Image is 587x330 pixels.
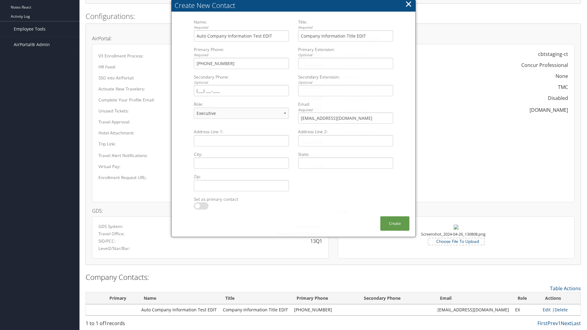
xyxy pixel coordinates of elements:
[296,101,396,112] label: Email:
[298,80,393,85] div: Optional
[191,151,291,157] label: City:
[175,1,415,10] div: Create New Contact
[298,25,393,30] div: Required
[98,97,155,103] label: Complete Your Profile Email:
[191,19,291,30] label: Name:
[191,74,291,85] label: Secondary Phone:
[454,225,459,229] img: Screenshot_2024-04-26_130808.png
[191,196,291,202] label: Set as primary contact
[194,58,289,69] input: (___) ___-____
[92,36,329,41] h4: AirPortal:
[550,285,581,292] a: Table Actions
[298,108,393,113] div: Required
[220,304,291,315] td: Company Information Title EDIT
[98,238,116,244] label: SID/PCC:
[543,307,551,313] a: Edit
[98,53,143,59] label: V3 Enrollment Process:
[558,83,568,91] div: TMC
[421,231,485,243] small: Screenshot_2024-04-26_130808.png
[296,19,396,30] label: Title:
[92,208,329,213] h4: GDS:
[571,320,581,327] a: Last
[540,292,581,304] th: Actions
[291,304,358,315] td: [PHONE_NUMBER]
[296,74,396,85] label: Secondary Extension:
[310,237,322,245] div: 13Q1
[104,320,107,327] span: 1
[561,320,571,327] a: Next
[538,50,568,58] div: cbtstaging-ct
[338,208,574,213] h4: Logo:
[540,304,581,315] td: |
[434,304,512,315] td: [EMAIL_ADDRESS][DOMAIN_NAME]
[512,292,540,304] th: Role
[191,101,291,107] label: Role:
[555,307,568,313] a: Delete
[296,151,396,157] label: State:
[97,292,138,304] th: Primary
[86,320,203,330] div: 1 to 1 of records
[358,292,434,304] th: Secondary Phone
[191,46,291,58] label: Primary Phone:
[556,72,568,80] div: None
[98,108,129,114] label: Unused Tickets:
[298,53,393,58] div: Optional
[558,320,561,327] a: 1
[98,163,120,170] label: Virtual Pay:
[138,292,220,304] th: Name
[434,292,512,304] th: Email
[194,80,289,85] div: Optional
[98,64,116,70] label: HR Feed:
[428,238,484,244] label: Choose File To Upload
[194,53,289,58] div: Required
[98,223,123,229] label: GDS System:
[296,46,396,58] label: Primary Extension:
[220,292,291,304] th: Title
[98,141,116,147] label: Trip Link:
[98,75,134,81] label: SSO into AirPortal:
[542,94,568,102] div: Disabled
[530,106,568,114] div: [DOMAIN_NAME]
[191,174,291,180] label: Zip:
[291,292,358,304] th: Primary Phone
[537,320,548,327] a: First
[194,25,289,30] div: Required
[380,216,409,231] button: Create
[98,130,135,136] label: Hotel Attachment:
[98,152,148,159] label: Travel Alert Notifications:
[14,21,46,37] span: Employee Tools
[14,37,50,52] span: AirPortal® Admin
[98,174,147,181] label: Enrollment Request URL:
[521,61,568,69] div: Concur Professional
[98,245,130,251] label: Level2/Star/Bar:
[191,129,291,135] label: Address Line 1:
[512,304,540,315] td: EX
[86,272,581,282] h2: Company Contacts:
[194,85,289,96] input: (___) ___-____
[86,11,581,21] h2: Configurations:
[138,304,220,315] td: Auto Company Information Test EDIT
[548,320,558,327] a: Prev
[296,129,396,135] label: Address Line 2:
[98,231,125,237] label: Travel Office:
[98,119,130,125] label: Travel Approval:
[98,86,145,92] label: Activate New Travelers:
[338,36,574,41] h4: Online Booking Tool:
